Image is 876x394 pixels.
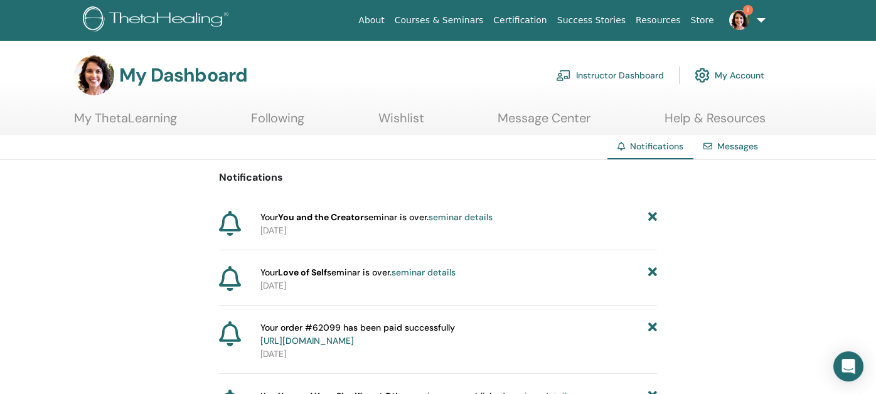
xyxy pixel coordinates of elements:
[219,170,657,185] p: Notifications
[260,335,354,346] a: [URL][DOMAIN_NAME]
[743,5,753,15] span: 1
[260,348,657,361] p: [DATE]
[429,211,493,223] a: seminar details
[630,141,683,152] span: Notifications
[390,9,489,32] a: Courses & Seminars
[729,10,749,30] img: default.jpg
[74,110,177,135] a: My ThetaLearning
[260,279,657,292] p: [DATE]
[833,351,863,381] div: Open Intercom Messenger
[74,55,114,95] img: default.jpg
[260,266,456,279] span: Your seminar is over.
[686,9,719,32] a: Store
[392,267,456,278] a: seminar details
[378,110,424,135] a: Wishlist
[717,141,758,152] a: Messages
[278,267,327,278] strong: Love of Self
[665,110,766,135] a: Help & Resources
[695,65,710,86] img: cog.svg
[260,321,455,348] span: Your order #62099 has been paid successfully
[488,9,552,32] a: Certification
[552,9,631,32] a: Success Stories
[119,64,247,87] h3: My Dashboard
[353,9,389,32] a: About
[251,110,304,135] a: Following
[260,211,493,224] span: Your seminar is over.
[83,6,233,35] img: logo.png
[695,61,764,89] a: My Account
[556,61,664,89] a: Instructor Dashboard
[556,70,571,81] img: chalkboard-teacher.svg
[278,211,364,223] strong: You and the Creator
[498,110,590,135] a: Message Center
[260,224,657,237] p: [DATE]
[631,9,686,32] a: Resources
